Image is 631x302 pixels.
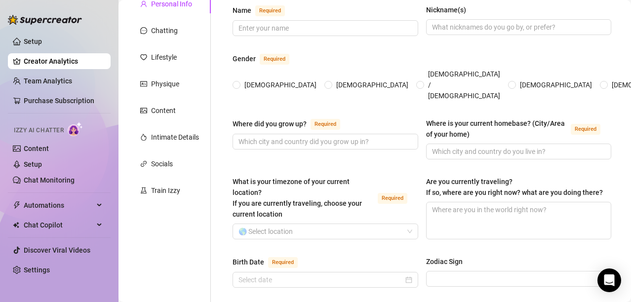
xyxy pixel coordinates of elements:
[140,134,147,141] span: fire
[151,52,177,63] div: Lifestyle
[24,145,49,152] a: Content
[432,22,604,33] input: Nickname(s)
[260,54,289,65] span: Required
[233,178,362,218] span: What is your timezone of your current location? If you are currently traveling, choose your curre...
[240,79,320,90] span: [DEMOGRAPHIC_DATA]
[233,118,351,130] label: Where did you grow up?
[426,118,612,140] label: Where is your current homebase? (City/Area of your home)
[424,69,504,101] span: [DEMOGRAPHIC_DATA] / [DEMOGRAPHIC_DATA]
[24,266,50,274] a: Settings
[140,80,147,87] span: idcard
[140,160,147,167] span: link
[24,246,90,254] a: Discover Viral Videos
[378,193,407,204] span: Required
[140,54,147,61] span: heart
[24,77,72,85] a: Team Analytics
[140,0,147,7] span: user
[24,176,75,184] a: Chat Monitoring
[24,217,94,233] span: Chat Copilot
[24,38,42,45] a: Setup
[255,5,285,16] span: Required
[233,53,300,65] label: Gender
[426,4,473,15] label: Nickname(s)
[151,78,179,89] div: Physique
[8,15,82,25] img: logo-BBDzfeDw.svg
[426,256,463,267] div: Zodiac Sign
[233,118,307,129] div: Where did you grow up?
[238,274,403,285] input: Birth Date
[432,146,604,157] input: Where is your current homebase? (City/Area of your home)
[238,136,410,147] input: Where did you grow up?
[426,178,603,196] span: Are you currently traveling? If so, where are you right now? what are you doing there?
[233,5,251,16] div: Name
[426,256,470,267] label: Zodiac Sign
[233,4,296,16] label: Name
[426,4,466,15] div: Nickname(s)
[24,197,94,213] span: Automations
[24,160,42,168] a: Setup
[332,79,412,90] span: [DEMOGRAPHIC_DATA]
[140,27,147,34] span: message
[24,97,94,105] a: Purchase Subscription
[238,23,410,34] input: Name
[311,119,340,130] span: Required
[233,53,256,64] div: Gender
[14,126,64,135] span: Izzy AI Chatter
[426,118,567,140] div: Where is your current homebase? (City/Area of your home)
[24,53,103,69] a: Creator Analytics
[140,107,147,114] span: picture
[597,268,621,292] div: Open Intercom Messenger
[571,124,600,135] span: Required
[68,122,83,136] img: AI Chatter
[151,132,199,143] div: Intimate Details
[233,256,309,268] label: Birth Date
[151,185,180,196] div: Train Izzy
[233,257,264,267] div: Birth Date
[151,105,176,116] div: Content
[151,158,173,169] div: Socials
[268,257,298,268] span: Required
[13,222,19,228] img: Chat Copilot
[13,201,21,209] span: thunderbolt
[151,25,178,36] div: Chatting
[516,79,596,90] span: [DEMOGRAPHIC_DATA]
[140,187,147,194] span: experiment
